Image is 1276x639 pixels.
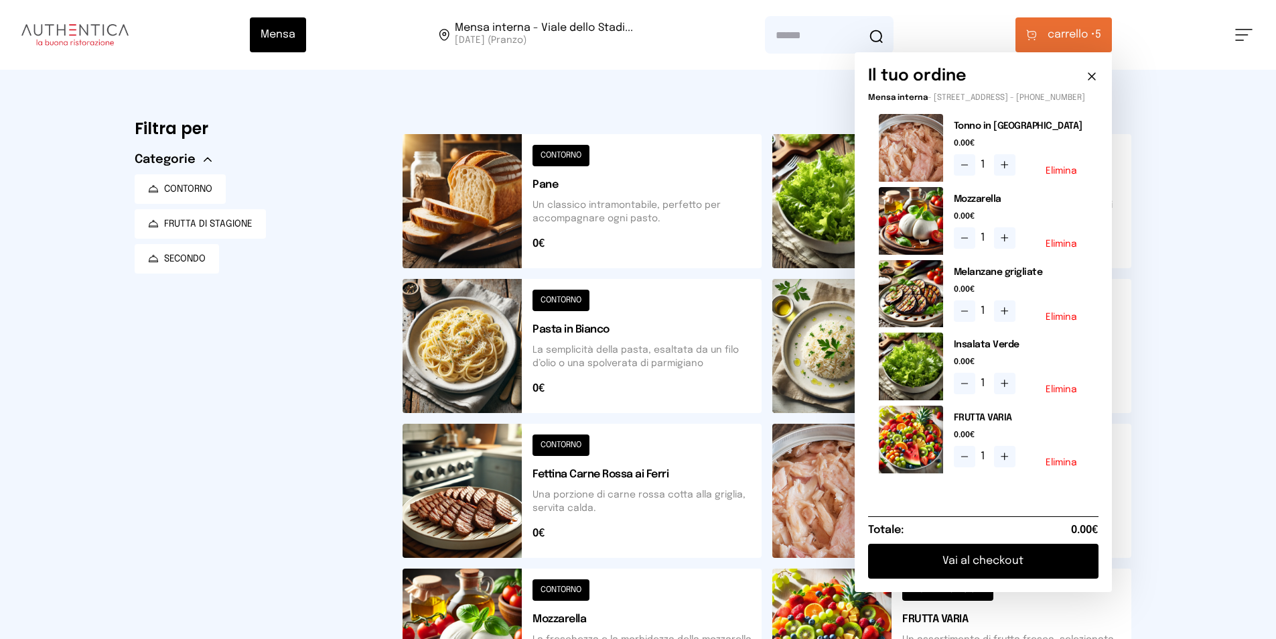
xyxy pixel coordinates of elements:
[135,209,266,239] button: FRUTTA DI STAGIONE
[455,34,633,47] span: [DATE] (Pranzo)
[1046,385,1077,394] button: Elimina
[1046,312,1077,322] button: Elimina
[455,23,633,47] span: Viale dello Stadio, 77, 05100 Terni TR, Italia
[879,187,943,255] img: media
[1015,17,1112,52] button: carrello •5
[868,66,967,87] h6: Il tuo ordine
[135,118,381,139] h6: Filtra per
[164,252,206,266] span: SECONDO
[981,157,989,173] span: 1
[164,217,253,231] span: FRUTTA DI STAGIONE
[135,174,226,204] button: CONTORNO
[954,284,1088,295] span: 0.00€
[135,150,212,169] button: Categorie
[135,150,196,169] span: Categorie
[1046,239,1077,249] button: Elimina
[954,411,1088,424] h2: FRUTTA VARIA
[868,544,1098,579] button: Vai al checkout
[954,138,1088,149] span: 0.00€
[954,266,1088,279] h2: Melanzane grigliate
[21,24,129,46] img: logo.8f33a47.png
[954,211,1088,222] span: 0.00€
[981,230,989,246] span: 1
[879,406,943,473] img: media
[1048,27,1095,43] span: carrello •
[981,449,989,465] span: 1
[954,430,1088,441] span: 0.00€
[135,244,219,274] button: SECONDO
[879,260,943,328] img: media
[954,192,1088,206] h2: Mozzarella
[879,114,943,182] img: media
[868,94,928,102] span: Mensa interna
[1071,522,1098,538] span: 0.00€
[1048,27,1101,43] span: 5
[1046,458,1077,467] button: Elimina
[1046,166,1077,176] button: Elimina
[164,182,212,196] span: CONTORNO
[879,333,943,400] img: media
[954,357,1088,367] span: 0.00€
[954,119,1088,133] h2: Tonno in [GEOGRAPHIC_DATA]
[954,338,1088,351] h2: Insalata Verde
[868,522,904,538] h6: Totale:
[981,375,989,392] span: 1
[981,303,989,319] span: 1
[250,17,306,52] button: Mensa
[868,93,1098,103] p: - [STREET_ADDRESS] - [PHONE_NUMBER]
